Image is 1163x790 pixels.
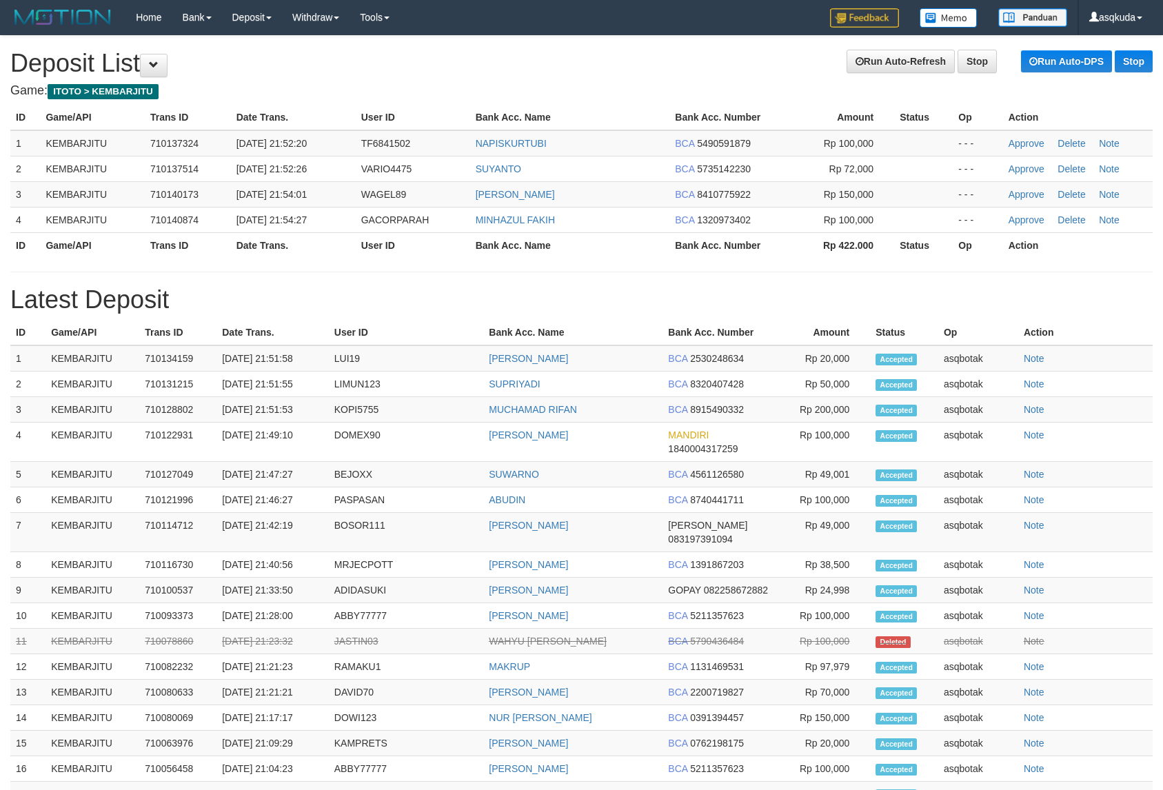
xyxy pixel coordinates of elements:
a: Note [1024,353,1044,364]
td: asqbotak [938,680,1018,705]
a: NUR [PERSON_NAME] [489,712,591,723]
td: 1 [10,345,45,372]
td: Rp 49,001 [780,462,870,487]
a: NAPISKURTUBI [476,138,547,149]
span: Accepted [876,354,917,365]
span: Accepted [876,495,917,507]
td: [DATE] 21:40:56 [216,552,329,578]
th: Game/API [45,320,139,345]
td: asqbotak [938,462,1018,487]
th: User ID [329,320,483,345]
td: 2 [10,372,45,397]
td: 710131215 [139,372,216,397]
a: Stop [958,50,997,73]
span: 8915490332 [690,404,744,415]
span: BCA [668,687,687,698]
span: Deleted [876,636,911,648]
th: Bank Acc. Number [663,320,780,345]
td: [DATE] 21:21:23 [216,654,329,680]
span: 082258672882 [704,585,768,596]
td: 7 [10,513,45,552]
span: Accepted [876,764,917,776]
td: 14 [10,705,45,731]
a: Delete [1058,214,1085,225]
td: Rp 150,000 [780,705,870,731]
span: MANDIRI [668,429,709,440]
td: DOMEX90 [329,423,483,462]
td: 11 [10,629,45,654]
td: asqbotak [938,578,1018,603]
a: Run Auto-Refresh [847,50,955,73]
span: BCA [675,138,694,149]
td: KOPI5755 [329,397,483,423]
img: Button%20Memo.svg [920,8,978,28]
a: MINHAZUL FAKIH [476,214,555,225]
td: 710082232 [139,654,216,680]
td: 6 [10,487,45,513]
td: [DATE] 21:42:19 [216,513,329,552]
td: 710116730 [139,552,216,578]
td: JASTIN03 [329,629,483,654]
td: KEMBARJITU [45,680,139,705]
span: 5490591879 [697,138,751,149]
a: Note [1024,687,1044,698]
td: [DATE] 21:51:55 [216,372,329,397]
td: 9 [10,578,45,603]
span: Accepted [876,430,917,442]
span: BCA [668,559,687,570]
td: 710080069 [139,705,216,731]
td: KEMBARJITU [45,629,139,654]
a: SUWARNO [489,469,539,480]
td: 4 [10,423,45,462]
td: BEJOXX [329,462,483,487]
span: 8740441711 [690,494,744,505]
td: 13 [10,680,45,705]
span: Accepted [876,662,917,673]
span: Accepted [876,687,917,699]
td: [DATE] 21:49:10 [216,423,329,462]
a: [PERSON_NAME] [489,763,568,774]
td: 16 [10,756,45,782]
th: Op [953,232,1002,258]
td: Rp 100,000 [780,423,870,462]
a: MAKRUP [489,661,530,672]
span: 1131469531 [690,661,744,672]
td: 12 [10,654,45,680]
span: WAGEL89 [361,189,407,200]
a: Note [1099,189,1120,200]
th: Bank Acc. Name [470,232,670,258]
span: 5211357623 [690,763,744,774]
td: asqbotak [938,705,1018,731]
th: Bank Acc. Number [669,232,794,258]
span: VARIO4475 [361,163,412,174]
td: KEMBARJITU [45,756,139,782]
span: 1840004317259 [668,443,738,454]
td: Rp 70,000 [780,680,870,705]
a: Note [1024,404,1044,415]
td: ABBY77777 [329,756,483,782]
span: 1391867203 [690,559,744,570]
a: Note [1024,520,1044,531]
td: asqbotak [938,423,1018,462]
th: Game/API [40,105,145,130]
span: 2530248634 [690,353,744,364]
th: Bank Acc. Number [669,105,794,130]
a: WAHYU [PERSON_NAME] [489,636,607,647]
span: 8320407428 [690,378,744,389]
td: 710134159 [139,345,216,372]
span: BCA [668,353,687,364]
th: Rp 422.000 [794,232,894,258]
span: Rp 100,000 [824,138,873,149]
img: panduan.png [998,8,1067,27]
td: Rp 97,979 [780,654,870,680]
span: BCA [675,214,694,225]
td: 710114712 [139,513,216,552]
th: Action [1003,232,1153,258]
span: 710137324 [150,138,199,149]
a: Note [1099,163,1120,174]
img: Feedback.jpg [830,8,899,28]
th: Amount [780,320,870,345]
td: 710128802 [139,397,216,423]
td: asqbotak [938,372,1018,397]
td: KEMBARJITU [45,705,139,731]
